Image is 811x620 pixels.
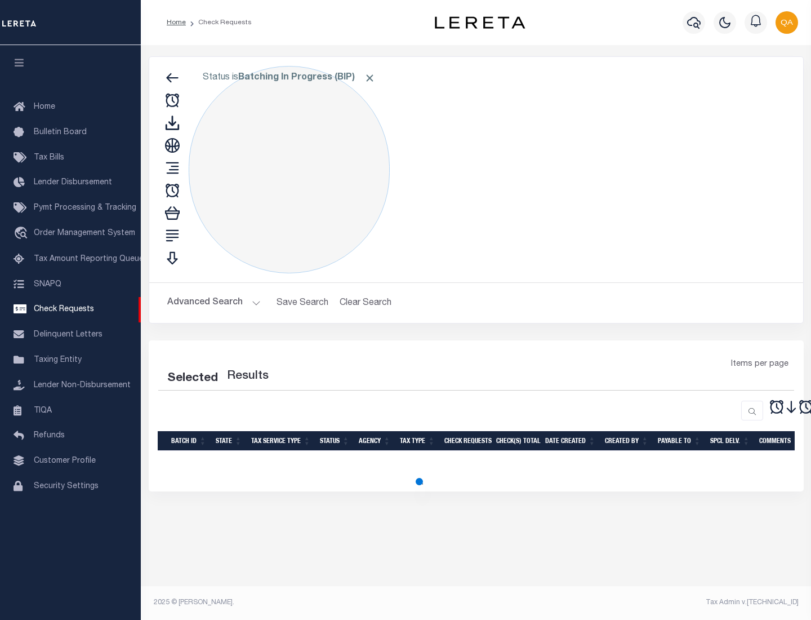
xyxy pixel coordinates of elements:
[653,431,706,451] th: Payable To
[34,204,136,212] span: Pymt Processing & Tracking
[755,431,805,451] th: Comments
[34,103,55,111] span: Home
[484,597,799,608] div: Tax Admin v.[TECHNICAL_ID]
[34,331,103,339] span: Delinquent Letters
[395,431,440,451] th: Tax Type
[354,431,395,451] th: Agency
[14,227,32,241] i: travel_explore
[186,17,252,28] li: Check Requests
[492,431,541,451] th: Check(s) Total
[34,457,96,465] span: Customer Profile
[238,73,376,82] b: Batching In Progress (BIP)
[34,305,94,313] span: Check Requests
[34,280,61,288] span: SNAPQ
[706,431,755,451] th: Spcl Delv.
[211,431,247,451] th: State
[189,66,390,273] div: Click to Edit
[315,431,354,451] th: Status
[247,431,315,451] th: Tax Service Type
[440,431,492,451] th: Check Requests
[34,129,87,136] span: Bulletin Board
[34,406,52,414] span: TIQA
[34,356,82,364] span: Taxing Entity
[167,292,261,314] button: Advanced Search
[167,19,186,26] a: Home
[776,11,798,34] img: svg+xml;base64,PHN2ZyB4bWxucz0iaHR0cDovL3d3dy53My5vcmcvMjAwMC9zdmciIHBvaW50ZXItZXZlbnRzPSJub25lIi...
[34,482,99,490] span: Security Settings
[34,382,131,389] span: Lender Non-Disbursement
[34,432,65,440] span: Refunds
[731,358,788,371] span: Items per page
[435,16,525,29] img: logo-dark.svg
[364,72,376,84] span: Click to Remove
[145,597,476,608] div: 2025 © [PERSON_NAME].
[34,154,64,162] span: Tax Bills
[270,292,335,314] button: Save Search
[34,255,144,263] span: Tax Amount Reporting Queue
[335,292,396,314] button: Clear Search
[227,367,269,386] label: Results
[541,431,600,451] th: Date Created
[167,431,211,451] th: Batch Id
[600,431,653,451] th: Created By
[34,179,112,187] span: Lender Disbursement
[34,229,135,237] span: Order Management System
[167,370,218,388] div: Selected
